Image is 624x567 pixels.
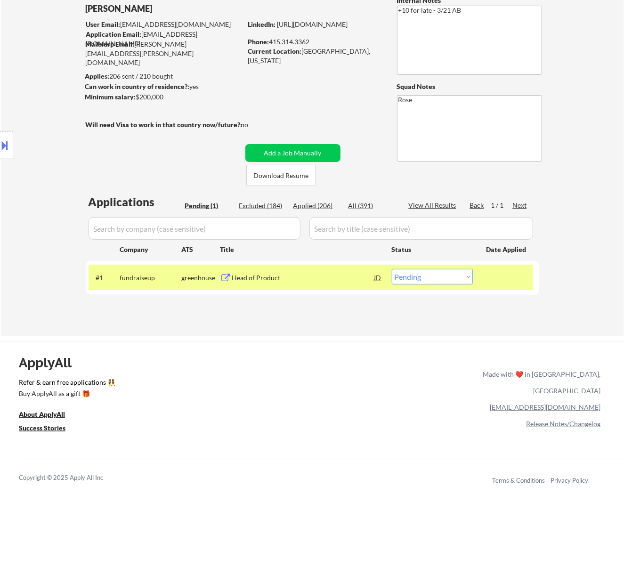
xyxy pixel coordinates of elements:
[19,390,113,397] div: Buy ApplyAll as a gift 🎁
[479,366,600,399] div: Made with ❤️ in [GEOGRAPHIC_DATA], [GEOGRAPHIC_DATA]
[120,273,182,283] div: fundraiseup
[19,410,65,418] u: About ApplyAll
[373,269,383,286] div: JD
[470,201,485,210] div: Back
[409,201,459,210] div: View All Results
[19,379,286,389] a: Refer & earn free applications 👯‍♀️
[526,420,600,428] a: Release Notes/Changelog
[182,273,220,283] div: greenhouse
[248,38,269,46] strong: Phone:
[182,245,220,254] div: ATS
[19,355,82,371] div: ApplyAll
[248,47,302,55] strong: Current Location:
[120,245,182,254] div: Company
[19,473,127,483] div: Copyright © 2025 Apply All Inc
[492,477,545,484] a: Terms & Conditions
[220,245,383,254] div: Title
[86,40,135,48] strong: Mailslurp Email:
[490,403,600,411] a: [EMAIL_ADDRESS][DOMAIN_NAME]
[96,273,113,283] div: #1
[241,120,268,130] div: no
[491,201,513,210] div: 1 / 1
[19,410,78,421] a: About ApplyAll
[248,20,276,28] strong: LinkedIn:
[293,201,340,211] div: Applied (206)
[19,423,78,435] a: Success Stories
[86,3,279,15] div: [PERSON_NAME]
[513,201,528,210] div: Next
[246,165,316,186] button: Download Resume
[309,217,533,240] input: Search by title (case sensitive)
[277,20,348,28] a: [URL][DOMAIN_NAME]
[19,389,113,401] a: Buy ApplyAll as a gift 🎁
[86,20,242,29] div: [EMAIL_ADDRESS][DOMAIN_NAME]
[392,241,473,258] div: Status
[397,82,542,91] div: Squad Notes
[486,245,528,254] div: Date Applied
[551,477,588,484] a: Privacy Policy
[19,424,65,432] u: Success Stories
[248,47,381,65] div: [GEOGRAPHIC_DATA], [US_STATE]
[248,37,381,47] div: 415.314.3362
[239,201,286,211] div: Excluded (184)
[86,30,142,38] strong: Application Email:
[348,201,396,211] div: All (391)
[232,273,374,283] div: Head of Product
[245,144,340,162] button: Add a Job Manually
[185,201,232,211] div: Pending (1)
[89,217,300,240] input: Search by company (case sensitive)
[86,40,242,67] div: [PERSON_NAME][EMAIL_ADDRESS][PERSON_NAME][DOMAIN_NAME]
[86,20,121,28] strong: User Email:
[86,30,242,48] div: [EMAIL_ADDRESS][DOMAIN_NAME]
